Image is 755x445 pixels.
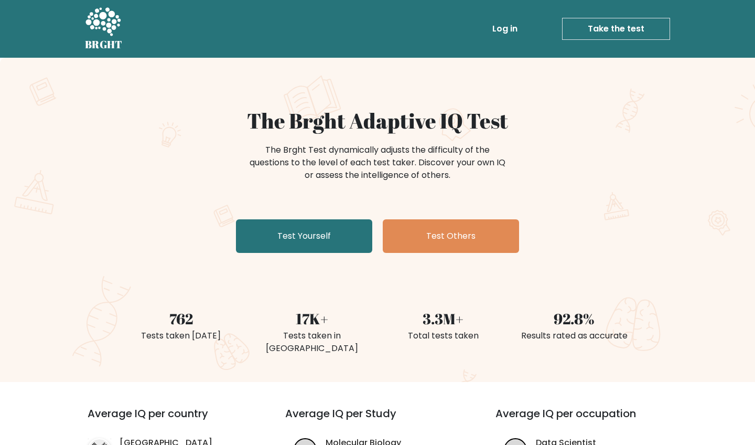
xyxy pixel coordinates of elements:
a: Take the test [562,18,670,40]
h3: Average IQ per country [88,407,247,432]
div: Tests taken in [GEOGRAPHIC_DATA] [253,330,371,355]
a: Test Yourself [236,219,372,253]
div: Total tests taken [384,330,502,342]
a: Test Others [383,219,519,253]
a: Log in [488,18,522,39]
div: 762 [122,308,240,330]
h1: The Brght Adaptive IQ Test [122,108,633,133]
div: The Brght Test dynamically adjusts the difficulty of the questions to the level of each test take... [246,144,509,182]
div: 17K+ [253,308,371,330]
h5: BRGHT [85,38,123,51]
div: 92.8% [515,308,633,330]
div: Tests taken [DATE] [122,330,240,342]
h3: Average IQ per occupation [495,407,681,432]
div: 3.3M+ [384,308,502,330]
a: BRGHT [85,4,123,54]
div: Results rated as accurate [515,330,633,342]
h3: Average IQ per Study [285,407,470,432]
